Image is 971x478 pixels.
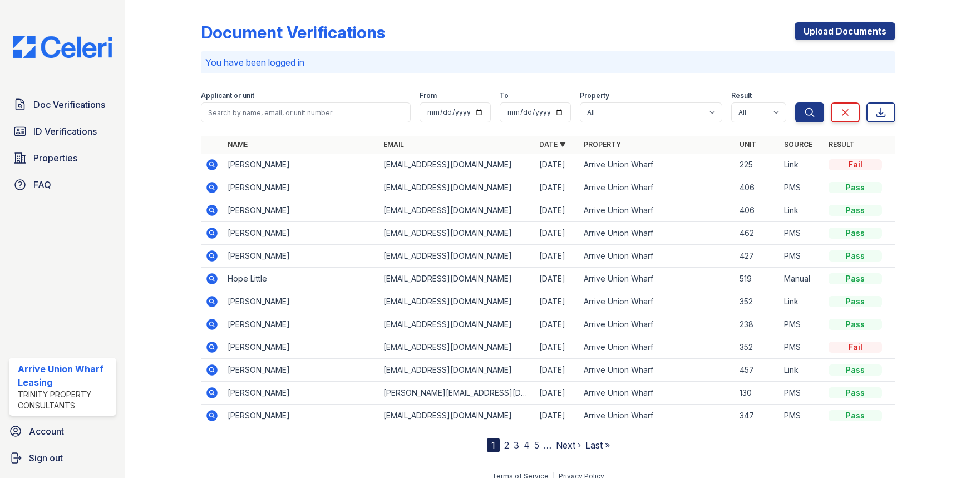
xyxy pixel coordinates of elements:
a: 5 [534,440,539,451]
input: Search by name, email, or unit number [201,102,411,122]
td: Arrive Union Wharf [579,245,735,268]
td: Arrive Union Wharf [579,382,735,405]
td: [DATE] [535,268,579,290]
td: PMS [780,405,824,427]
label: From [420,91,437,100]
a: 2 [504,440,509,451]
span: ID Verifications [33,125,97,138]
a: Property [584,140,621,149]
a: Account [4,420,121,442]
div: Document Verifications [201,22,385,42]
td: [DATE] [535,176,579,199]
div: Pass [829,273,882,284]
td: Arrive Union Wharf [579,222,735,245]
label: Result [731,91,752,100]
a: ID Verifications [9,120,116,142]
span: Account [29,425,64,438]
div: Pass [829,410,882,421]
td: Link [780,359,824,382]
td: [DATE] [535,154,579,176]
td: Arrive Union Wharf [579,313,735,336]
td: [PERSON_NAME] [223,290,379,313]
td: [EMAIL_ADDRESS][DOMAIN_NAME] [379,154,535,176]
td: 130 [735,382,780,405]
td: [DATE] [535,382,579,405]
a: Date ▼ [539,140,566,149]
div: Pass [829,205,882,216]
td: Arrive Union Wharf [579,336,735,359]
td: [EMAIL_ADDRESS][DOMAIN_NAME] [379,405,535,427]
label: Applicant or unit [201,91,254,100]
td: [EMAIL_ADDRESS][DOMAIN_NAME] [379,245,535,268]
a: Unit [740,140,756,149]
td: [EMAIL_ADDRESS][DOMAIN_NAME] [379,199,535,222]
a: Properties [9,147,116,169]
div: Arrive Union Wharf Leasing [18,362,112,389]
span: Sign out [29,451,63,465]
a: Next › [556,440,581,451]
div: Pass [829,387,882,398]
td: 352 [735,290,780,313]
td: [EMAIL_ADDRESS][DOMAIN_NAME] [379,268,535,290]
p: You have been logged in [205,56,891,69]
td: Link [780,199,824,222]
a: FAQ [9,174,116,196]
td: 347 [735,405,780,427]
td: Link [780,154,824,176]
td: Arrive Union Wharf [579,268,735,290]
img: CE_Logo_Blue-a8612792a0a2168367f1c8372b55b34899dd931a85d93a1a3d3e32e68fde9ad4.png [4,36,121,58]
span: FAQ [33,178,51,191]
div: Pass [829,296,882,307]
td: [PERSON_NAME] [223,382,379,405]
td: [EMAIL_ADDRESS][DOMAIN_NAME] [379,176,535,199]
td: 406 [735,176,780,199]
td: 427 [735,245,780,268]
a: Source [784,140,812,149]
td: 238 [735,313,780,336]
label: To [500,91,509,100]
td: [EMAIL_ADDRESS][DOMAIN_NAME] [379,290,535,313]
td: PMS [780,382,824,405]
div: Trinity Property Consultants [18,389,112,411]
td: [DATE] [535,313,579,336]
td: [EMAIL_ADDRESS][DOMAIN_NAME] [379,336,535,359]
a: Upload Documents [795,22,895,40]
td: [PERSON_NAME] [223,199,379,222]
td: 462 [735,222,780,245]
div: Pass [829,319,882,330]
td: Arrive Union Wharf [579,290,735,313]
td: Arrive Union Wharf [579,359,735,382]
td: PMS [780,336,824,359]
span: … [544,438,551,452]
td: [DATE] [535,222,579,245]
td: [PERSON_NAME] [223,176,379,199]
td: 406 [735,199,780,222]
a: Doc Verifications [9,93,116,116]
td: [PERSON_NAME] [223,313,379,336]
span: Doc Verifications [33,98,105,111]
td: [PERSON_NAME] [223,245,379,268]
td: [PERSON_NAME] [223,154,379,176]
button: Sign out [4,447,121,469]
a: 3 [514,440,519,451]
td: [DATE] [535,405,579,427]
td: Link [780,290,824,313]
td: PMS [780,176,824,199]
td: PMS [780,245,824,268]
td: 457 [735,359,780,382]
div: Fail [829,159,882,170]
td: [PERSON_NAME] [223,405,379,427]
td: [PERSON_NAME] [223,336,379,359]
td: [EMAIL_ADDRESS][DOMAIN_NAME] [379,359,535,382]
td: [PERSON_NAME] [223,222,379,245]
td: 352 [735,336,780,359]
td: Arrive Union Wharf [579,176,735,199]
div: 1 [487,438,500,452]
td: 519 [735,268,780,290]
td: 225 [735,154,780,176]
td: [DATE] [535,245,579,268]
td: Arrive Union Wharf [579,405,735,427]
span: Properties [33,151,77,165]
label: Property [580,91,609,100]
a: 4 [524,440,530,451]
